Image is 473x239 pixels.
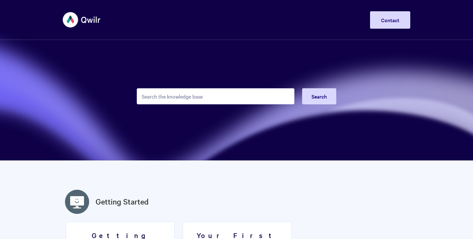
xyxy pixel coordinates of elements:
[137,88,294,104] input: Search the knowledge base
[63,8,101,32] img: Qwilr Help Center
[96,196,149,207] a: Getting Started
[311,93,327,100] span: Search
[302,88,336,104] button: Search
[370,11,410,29] a: Contact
